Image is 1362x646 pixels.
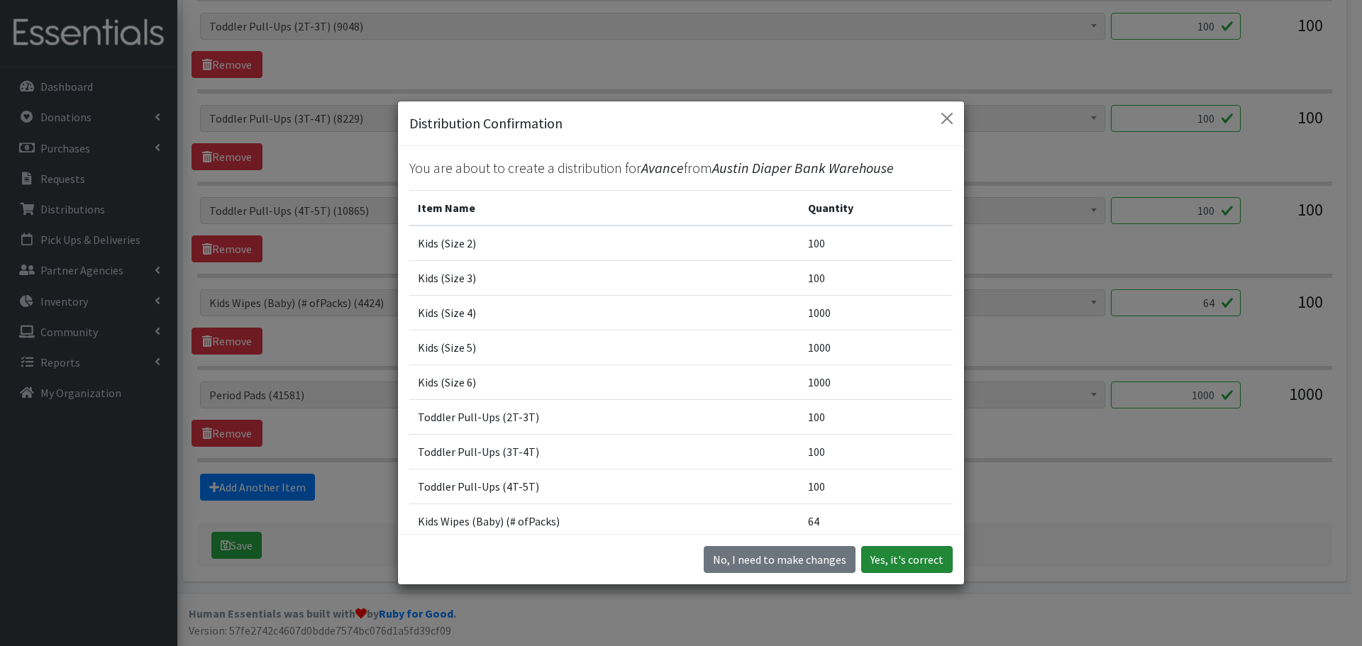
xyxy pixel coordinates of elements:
td: Kids (Size 4) [409,296,799,330]
td: 100 [799,225,953,261]
td: 1000 [799,296,953,330]
td: Kids (Size 3) [409,261,799,296]
td: 1000 [799,330,953,365]
td: 100 [799,435,953,469]
button: No I need to make changes [704,546,856,573]
span: Avance [641,159,684,177]
td: 100 [799,261,953,296]
td: Kids Wipes (Baby) (# ofPacks) [409,504,799,539]
td: 1000 [799,365,953,400]
button: Close [936,107,958,130]
td: Toddler Pull-Ups (2T-3T) [409,400,799,435]
td: Kids (Size 6) [409,365,799,400]
td: Kids (Size 5) [409,330,799,365]
td: 100 [799,400,953,435]
td: 64 [799,504,953,539]
button: Yes, it's correct [861,546,953,573]
td: 100 [799,469,953,504]
th: Item Name [409,191,799,226]
h5: Distribution Confirmation [409,113,563,134]
td: Kids (Size 2) [409,225,799,261]
span: Austin Diaper Bank Warehouse [712,159,894,177]
p: You are about to create a distribution for from [409,157,953,179]
th: Quantity [799,191,953,226]
td: Toddler Pull-Ups (4T-5T) [409,469,799,504]
td: Toddler Pull-Ups (3T-4T) [409,435,799,469]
